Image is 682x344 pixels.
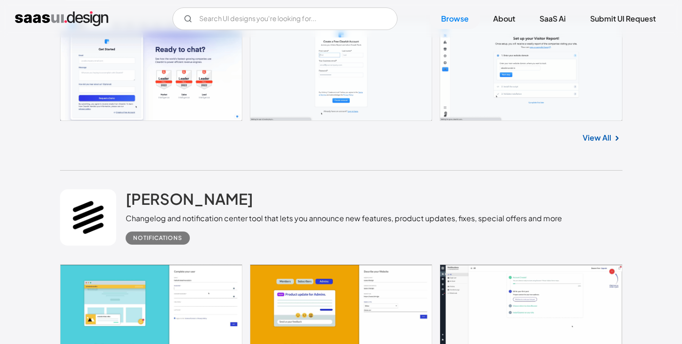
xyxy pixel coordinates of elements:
[172,7,397,30] form: Email Form
[482,8,526,29] a: About
[430,8,480,29] a: Browse
[126,189,253,213] a: [PERSON_NAME]
[126,213,562,224] div: Changelog and notification center tool that lets you announce new features, product updates, fixe...
[583,132,611,143] a: View All
[15,11,108,26] a: home
[172,7,397,30] input: Search UI designs you're looking for...
[133,232,182,244] div: Notifications
[126,189,253,208] h2: [PERSON_NAME]
[528,8,577,29] a: SaaS Ai
[579,8,667,29] a: Submit UI Request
